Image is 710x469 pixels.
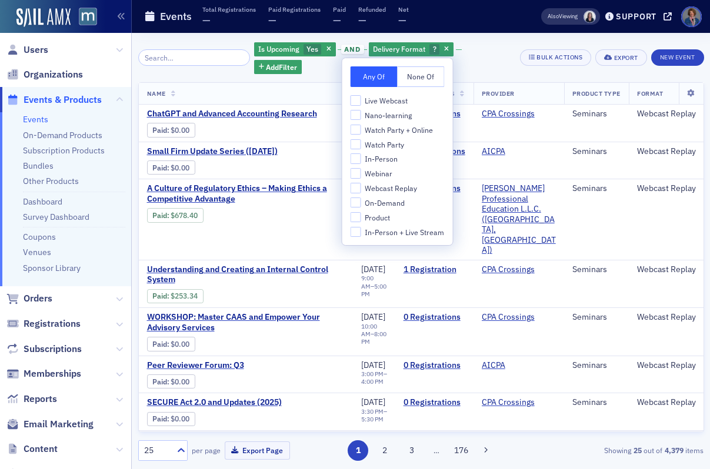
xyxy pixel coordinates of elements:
[637,109,696,119] div: Webcast Replay
[572,183,621,194] div: Seminars
[24,93,102,106] span: Events & Products
[79,8,97,26] img: SailAMX
[23,196,62,207] a: Dashboard
[482,360,505,371] a: AICPA
[548,12,578,21] span: Viewing
[361,397,385,407] span: [DATE]
[616,11,656,22] div: Support
[24,393,57,406] span: Reports
[6,68,83,81] a: Organizations
[147,146,345,157] a: Small Firm Update Series ([DATE])
[361,360,385,370] span: [DATE]
[404,312,465,323] a: 0 Registrations
[144,444,170,457] div: 25
[572,312,621,323] div: Seminars
[351,153,361,164] input: In-Person
[171,340,189,349] span: $0.00
[365,183,417,193] span: Webcast Replay
[637,264,696,275] div: Webcast Replay
[572,109,621,119] div: Seminars
[147,183,345,204] span: A Culture of Regulatory Ethics – Making Ethics a Competitive Advantage
[16,8,71,27] img: SailAMX
[6,367,81,380] a: Memberships
[6,292,52,305] a: Orders
[365,125,433,135] span: Watch Party + Online
[358,5,386,14] p: Refunded
[152,211,167,220] a: Paid
[266,62,297,72] span: Add Filter
[306,44,318,53] span: Yes
[147,312,345,333] a: WORKSHOP: Master CAAS and Empower Your Advisory Services
[482,183,556,256] a: [PERSON_NAME] Professional Education L.L.C. ([GEOGRAPHIC_DATA], [GEOGRAPHIC_DATA])
[147,264,345,285] span: Understanding and Creating an Internal Control System
[24,317,81,330] span: Registrations
[152,340,167,349] a: Paid
[404,360,465,371] a: 0 Registrations
[572,360,621,371] div: Seminars
[572,264,621,275] div: Seminars
[351,168,361,179] input: Webinar
[147,289,204,303] div: Paid: 1 - $25334
[482,146,505,157] a: AICPA
[6,418,94,431] a: Email Marketing
[351,197,445,208] label: On-Demand
[401,440,422,461] button: 3
[152,163,171,172] span: :
[482,89,515,98] span: Provider
[147,208,204,222] div: Paid: 4 - $67840
[482,146,556,157] span: AICPA
[147,123,195,137] div: Paid: 0 - $0
[631,445,644,455] strong: 25
[398,5,409,14] p: Net
[365,213,390,223] span: Product
[482,312,535,323] a: CPA Crossings
[171,377,189,386] span: $0.00
[147,89,166,98] span: Name
[138,49,250,66] input: Search…
[351,227,361,237] input: In-Person + Live Stream
[637,397,696,408] div: Webcast Replay
[361,370,387,386] div: –
[351,227,445,237] label: In-Person + Live Stream
[397,66,444,87] button: None Of
[351,212,445,223] label: Product
[662,445,685,455] strong: 4,379
[361,377,384,386] time: 4:00 PM
[24,367,81,380] span: Memberships
[351,183,445,193] label: Webcast Replay
[6,443,58,455] a: Content
[24,43,48,56] span: Users
[152,377,171,386] span: :
[433,44,436,53] span: ?
[595,49,646,66] button: Export
[361,274,387,297] div: –
[147,360,345,371] span: Peer Reviewer Forum: Q3
[351,153,445,164] label: In-Person
[202,14,211,27] span: —
[147,109,345,119] a: ChatGPT and Advanced Accounting Research
[428,445,445,455] span: …
[361,311,385,322] span: [DATE]
[333,5,346,14] p: Paid
[268,14,276,27] span: —
[23,145,105,156] a: Subscription Products
[482,397,556,408] span: CPA Crossings
[268,5,321,14] p: Paid Registrations
[482,264,556,275] span: CPA Crossings
[351,139,445,150] label: Watch Party
[361,322,377,338] time: 10:00 AM
[361,370,384,378] time: 3:00 PM
[572,146,621,157] div: Seminars
[258,44,299,53] span: Is Upcoming
[351,212,361,223] input: Product
[147,146,345,157] span: Small Firm Update Series (9/17/2025)
[171,163,189,172] span: $0.00
[482,109,535,119] a: CPA Crossings
[202,5,256,14] p: Total Registrations
[351,95,445,106] label: Live Webcast
[361,274,374,290] time: 9:00 AM
[23,130,102,140] a: On-Demand Products
[482,109,556,119] span: CPA Crossings
[152,292,171,300] span: :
